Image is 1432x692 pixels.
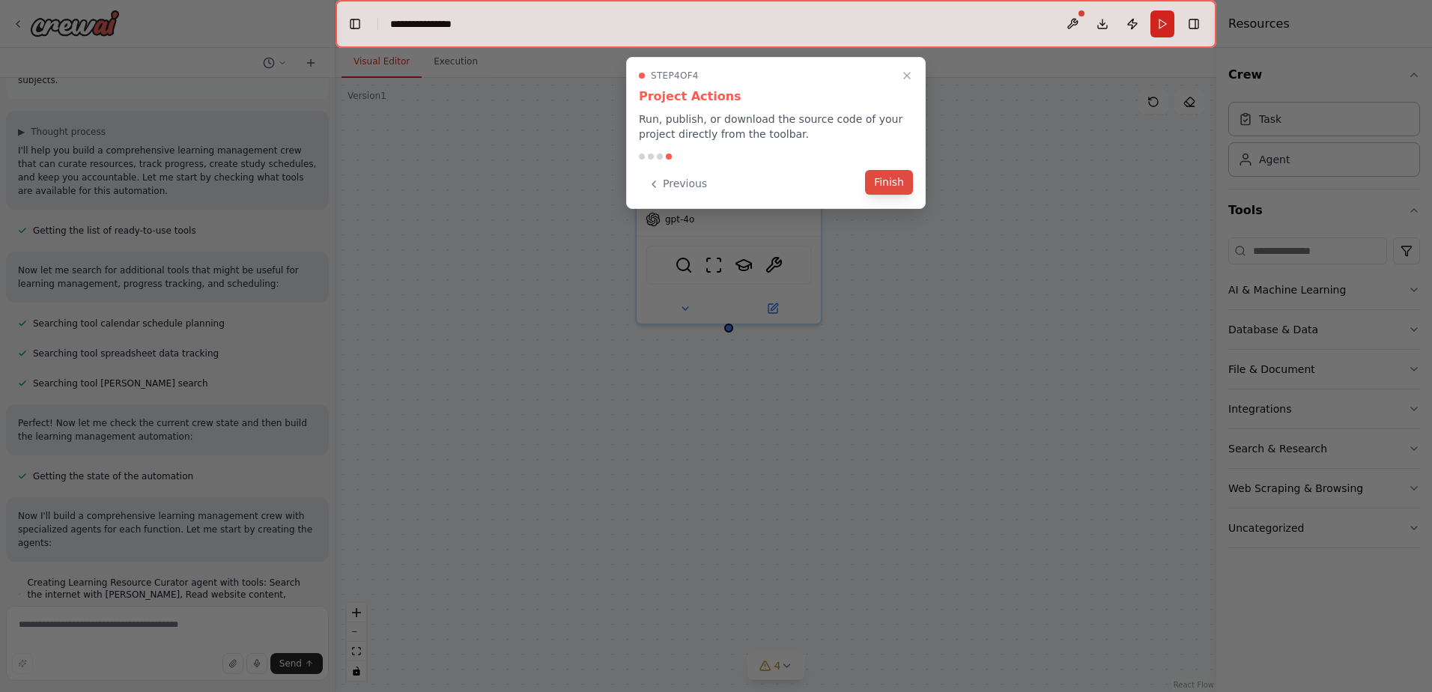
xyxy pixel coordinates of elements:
[865,170,913,195] button: Finish
[639,112,913,142] p: Run, publish, or download the source code of your project directly from the toolbar.
[639,88,913,106] h3: Project Actions
[651,70,699,82] span: Step 4 of 4
[639,172,716,196] button: Previous
[345,13,365,34] button: Hide left sidebar
[898,67,916,85] button: Close walkthrough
